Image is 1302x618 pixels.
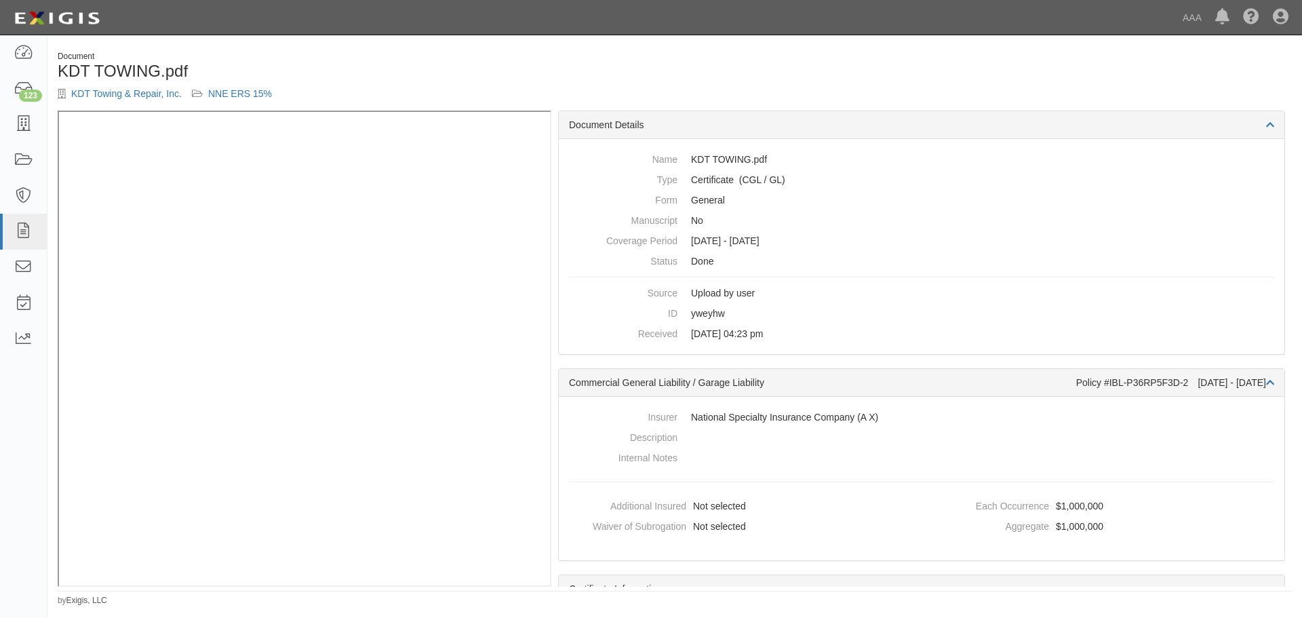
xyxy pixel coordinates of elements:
[559,111,1284,139] div: Document Details
[564,516,916,537] dd: Not selected
[569,376,1076,389] div: Commercial General Liability / Garage Liability
[58,51,665,62] div: Document
[569,190,677,207] dt: Form
[569,210,677,227] dt: Manuscript
[559,575,1284,603] div: Certificate Information
[569,303,1274,324] dd: yweyhw
[1076,376,1274,389] div: Policy #IBL-P36RP5F3D-2 [DATE] - [DATE]
[569,407,677,424] dt: Insurer
[19,90,42,102] div: 123
[569,427,677,444] dt: Description
[564,516,686,533] dt: Waiver of Subrogation
[927,516,1279,537] dd: $1,000,000
[564,496,916,516] dd: Not selected
[58,595,107,606] small: by
[569,149,677,166] dt: Name
[569,231,677,248] dt: Coverage Period
[1176,4,1208,31] a: AAA
[569,170,1274,190] dd: Commercial General Liability / Garage Liability
[569,324,1274,344] dd: [DATE] 04:23 pm
[10,6,104,31] img: logo-5460c22ac91f19d4615b14bd174203de0afe785f0fc80cf4dbbc73dc1793850b.png
[1243,9,1259,26] i: Help Center - Complianz
[569,190,1274,210] dd: General
[569,251,677,268] dt: Status
[569,324,677,341] dt: Received
[569,149,1274,170] dd: KDT TOWING.pdf
[927,516,1049,533] dt: Aggregate
[569,303,677,320] dt: ID
[58,62,665,80] h1: KDT TOWING.pdf
[208,88,272,99] a: NNE ERS 15%
[569,407,1274,427] dd: National Specialty Insurance Company (A X)
[927,496,1279,516] dd: $1,000,000
[569,251,1274,271] dd: Done
[569,231,1274,251] dd: [DATE] - [DATE]
[66,596,107,605] a: Exigis, LLC
[564,496,686,513] dt: Additional Insured
[569,283,677,300] dt: Source
[569,210,1274,231] dd: No
[569,283,1274,303] dd: Upload by user
[569,448,677,465] dt: Internal Notes
[71,88,182,99] a: KDT Towing & Repair, Inc.
[569,170,677,187] dt: Type
[927,496,1049,513] dt: Each Occurrence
